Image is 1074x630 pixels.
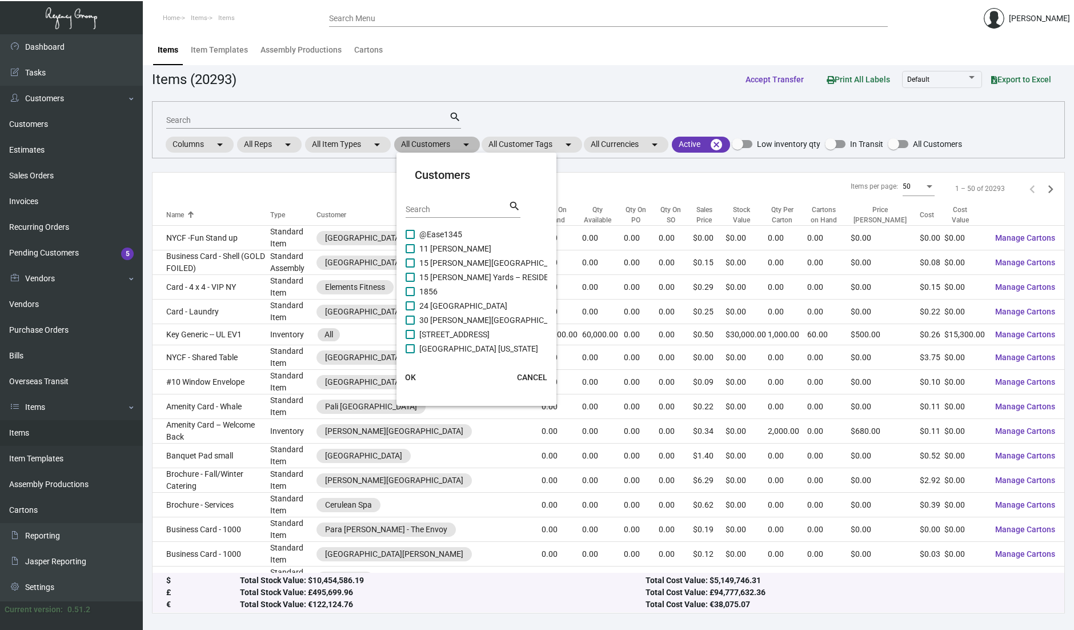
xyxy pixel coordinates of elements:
[392,367,428,388] button: OK
[405,373,416,382] span: OK
[508,200,520,213] mat-icon: search
[5,604,63,616] div: Current version:
[419,328,490,341] span: [STREET_ADDRESS]
[517,373,547,382] span: CANCEL
[419,270,602,284] span: 15 [PERSON_NAME] Yards – RESIDENCES - Inactive
[419,228,462,241] span: @Ease1345
[419,342,538,356] span: [GEOGRAPHIC_DATA] [US_STATE]
[419,299,507,313] span: 24 [GEOGRAPHIC_DATA]
[415,166,538,184] mat-card-title: Customers
[419,285,438,298] span: 1856
[419,313,614,327] span: 30 [PERSON_NAME][GEOGRAPHIC_DATA] - Residences
[508,367,556,388] button: CANCEL
[67,604,90,616] div: 0.51.2
[419,256,623,270] span: 15 [PERSON_NAME][GEOGRAPHIC_DATA] – RESIDENCES
[419,242,491,256] span: 11 [PERSON_NAME]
